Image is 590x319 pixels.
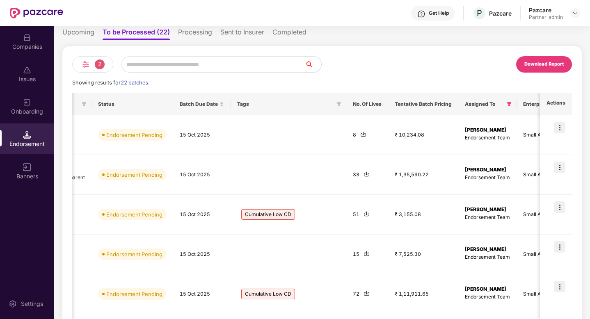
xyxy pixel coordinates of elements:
[173,155,231,195] td: 15 Oct 2025
[353,131,382,139] div: 8
[489,9,512,17] div: Pazcare
[429,10,449,16] div: Get Help
[388,235,458,274] td: ₹ 7,525.30
[103,28,170,40] li: To be Processed (22)
[23,163,31,171] img: svg+xml;base64,PHN2ZyB3aWR0aD0iMTYiIGhlaWdodD0iMTYiIHZpZXdCb3g9IjAgMCAxNiAxNiIgZmlsbD0ibm9uZSIgeG...
[465,293,510,301] p: Endorsement Team
[106,250,162,258] div: Endorsement Pending
[237,101,333,107] span: Tags
[360,131,366,137] img: svg+xml;base64,PHN2ZyBpZD0iRG93bmxvYWQtMjR4MjQiIHhtbG5zPSJodHRwOi8vd3d3LnczLm9yZy8yMDAwL3N2ZyIgd2...
[388,115,458,155] td: ₹ 10,234.08
[23,34,31,42] img: svg+xml;base64,PHN2ZyBpZD0iQ29tcGFuaWVzIiB4bWxucz0iaHR0cDovL3d3dy53My5vcmcvMjAwMC9zdmciIHdpZHRoPS...
[505,99,513,109] span: filter
[524,61,564,68] div: Download Report
[335,99,343,109] span: filter
[81,59,91,69] img: svg+xml;base64,PHN2ZyB4bWxucz0iaHR0cDovL3d3dy53My5vcmcvMjAwMC9zdmciIHdpZHRoPSIyNCIgaGVpZ2h0PSIyNC...
[18,300,46,308] div: Settings
[173,274,231,314] td: 15 Oct 2025
[173,115,231,155] td: 15 Oct 2025
[241,209,295,220] span: Cumulative Low CD
[529,6,563,14] div: Pazcare
[106,210,162,219] div: Endorsement Pending
[465,134,510,142] p: Endorsement Team
[417,10,425,18] img: svg+xml;base64,PHN2ZyBpZD0iSGVscC0zMngzMiIgeG1sbnM9Imh0dHA6Ly93d3cudzMub3JnLzIwMDAvc3ZnIiB3aWR0aD...
[106,171,162,179] div: Endorsement Pending
[346,93,388,115] th: No. Of Lives
[10,8,63,18] img: New Pazcare Logo
[304,56,322,73] button: search
[106,131,162,139] div: Endorsement Pending
[364,211,370,217] img: svg+xml;base64,PHN2ZyBpZD0iRG93bmxvYWQtMjR4MjQiIHhtbG5zPSJodHRwOi8vd3d3LnczLm9yZy8yMDAwL3N2ZyIgd2...
[304,61,321,68] span: search
[23,131,31,139] img: svg+xml;base64,PHN2ZyB3aWR0aD0iMTQuNSIgaGVpZ2h0PSIxNC41IiB2aWV3Qm94PSIwIDAgMTYgMTYiIGZpbGw9Im5vbm...
[23,66,31,74] img: svg+xml;base64,PHN2ZyBpZD0iSXNzdWVzX2Rpc2FibGVkIiB4bWxucz0iaHR0cDovL3d3dy53My5vcmcvMjAwMC9zdmciIH...
[465,246,506,252] b: [PERSON_NAME]
[95,59,105,69] span: 2
[554,281,565,292] img: icon
[388,274,458,314] td: ₹ 1,11,911.65
[465,174,510,182] p: Endorsement Team
[554,162,565,173] img: icon
[353,171,382,179] div: 33
[272,28,306,40] li: Completed
[82,102,87,107] span: filter
[178,28,212,40] li: Processing
[23,98,31,107] img: svg+xml;base64,PHN2ZyB3aWR0aD0iMjAiIGhlaWdodD0iMjAiIHZpZXdCb3g9IjAgMCAyMCAyMCIgZmlsbD0ibm9uZSIgeG...
[465,166,506,173] b: [PERSON_NAME]
[465,214,510,221] p: Endorsement Team
[388,93,458,115] th: Tentative Batch Pricing
[465,101,503,107] span: Assigned To
[554,122,565,133] img: icon
[353,211,382,219] div: 51
[465,206,506,212] b: [PERSON_NAME]
[388,155,458,195] td: ₹ 1,35,590.22
[9,300,17,308] img: svg+xml;base64,PHN2ZyBpZD0iU2V0dGluZy0yMHgyMCIgeG1sbnM9Imh0dHA6Ly93d3cudzMub3JnLzIwMDAvc3ZnIiB3aW...
[91,93,173,115] th: Status
[220,28,264,40] li: Sent to Insurer
[388,195,458,235] td: ₹ 3,155.08
[507,102,512,107] span: filter
[465,127,506,133] b: [PERSON_NAME]
[106,290,162,298] div: Endorsement Pending
[477,8,482,18] span: P
[180,101,218,107] span: Batch Due Date
[540,93,572,115] th: Actions
[80,99,88,109] span: filter
[121,80,149,86] span: 22 batches.
[336,102,341,107] span: filter
[353,251,382,258] div: 15
[364,251,370,257] img: svg+xml;base64,PHN2ZyBpZD0iRG93bmxvYWQtMjR4MjQiIHhtbG5zPSJodHRwOi8vd3d3LnczLm9yZy8yMDAwL3N2ZyIgd2...
[353,290,382,298] div: 72
[173,93,231,115] th: Batch Due Date
[529,14,563,21] div: Partner_admin
[523,101,585,107] span: Enterprise Type
[173,235,231,274] td: 15 Oct 2025
[554,201,565,213] img: icon
[364,290,370,296] img: svg+xml;base64,PHN2ZyBpZD0iRG93bmxvYWQtMjR4MjQiIHhtbG5zPSJodHRwOi8vd3d3LnczLm9yZy8yMDAwL3N2ZyIgd2...
[572,10,579,16] img: svg+xml;base64,PHN2ZyBpZD0iRHJvcGRvd24tMzJ4MzIiIHhtbG5zPSJodHRwOi8vd3d3LnczLm9yZy8yMDAwL3N2ZyIgd2...
[364,171,370,177] img: svg+xml;base64,PHN2ZyBpZD0iRG93bmxvYWQtMjR4MjQiIHhtbG5zPSJodHRwOi8vd3d3LnczLm9yZy8yMDAwL3N2ZyIgd2...
[72,80,149,86] span: Showing results for
[173,195,231,235] td: 15 Oct 2025
[465,286,506,292] b: [PERSON_NAME]
[465,253,510,261] p: Endorsement Team
[554,241,565,253] img: icon
[241,289,295,299] span: Cumulative Low CD
[62,28,94,40] li: Upcoming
